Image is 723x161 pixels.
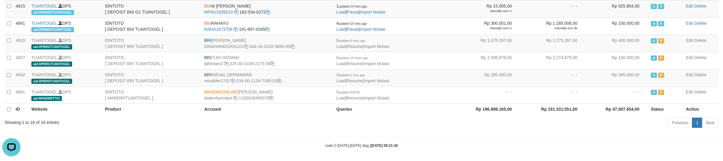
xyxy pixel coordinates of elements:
[31,62,72,67] span: aaf-DPBRI1TUANTOGEL
[586,103,648,115] th: Rp 47.007.654,00
[692,118,702,128] a: 1
[458,26,512,30] div: manually sum cr
[204,55,211,60] span: BRI
[202,35,334,52] td: [PERSON_NAME] 044-10-1018-5895-05
[521,17,586,35] td: Rp 1.185.006,00
[31,21,57,26] a: TUANTOGEL
[13,35,29,52] td: 4910
[360,27,386,32] a: Import Mutasi
[455,86,521,103] td: - - -
[694,55,706,60] a: Delete
[336,72,365,77] span: 3
[29,69,103,86] td: DPS
[683,103,718,115] th: Action
[658,21,664,26] span: Running
[651,73,657,78] span: Active
[658,55,664,61] span: Paused
[31,38,57,43] a: TUANTOGEL
[336,27,346,32] a: Load
[347,27,359,32] a: Pause
[103,86,202,103] td: IDNTOTO [ MANDIRITUANTOGEL ]
[336,96,346,100] a: Load
[586,86,648,103] td: - - -
[658,38,664,43] span: Paused
[455,103,521,115] th: Rp 196.898.165,00
[521,69,586,86] td: - - -
[651,38,657,43] span: Active
[29,52,103,69] td: DPS
[336,78,346,83] a: Load
[2,2,21,21] button: Open LiveChat chat widget
[29,0,103,17] td: DPS
[586,69,648,86] td: Rp 385.000,00
[586,17,648,35] td: Rp 100.000,00
[266,10,270,14] a: Copy 1825340272 to clipboard
[336,38,365,43] span: 9
[103,69,202,86] td: IDNTOTO [ DEPOSIT BRI TUANTOGEL ]
[204,38,211,43] span: BRI
[371,144,398,148] strong: [DATE] 09:21:42
[339,39,365,43] span: updated 8 mins ago
[202,17,334,35] td: RAHAYU 191-897-0345
[13,52,29,69] td: 4827
[686,38,693,43] a: Edit
[347,44,362,49] a: Resume
[204,72,211,77] span: BRI
[336,90,360,94] span: 0
[244,44,248,49] a: Copy DINAHANGGRA123 to clipboard
[521,103,586,115] th: Rp 191.331.551,00
[202,103,334,115] th: Account
[29,35,103,52] td: DPS
[651,55,657,61] span: Active
[651,21,657,26] span: Active
[339,22,367,25] span: updated 19 mins ago
[265,27,269,32] a: Copy 1918970345 to clipboard
[336,21,386,32] span: | |
[13,69,29,86] td: 4542
[347,61,362,66] a: Resume
[521,86,586,103] td: - - -
[13,17,29,35] td: 4841
[31,10,74,15] span: aaf-DPBNI01TUANTOGEL
[204,61,223,66] a: itjihintani2
[523,26,577,30] div: manually sum db
[204,21,211,26] span: BNI
[5,117,297,125] div: Showing 1 to 16 of 16 entries
[103,17,202,35] td: IDNTOTO [ DEPOSIT BNI TUANTOGEL ]
[586,35,648,52] td: Rp 400.000,00
[347,96,362,100] a: Resume
[364,78,389,83] a: Import Mutasi
[658,73,664,78] span: Paused
[31,27,74,32] span: aaf-DPBNI02TUANTOGEL
[336,10,346,14] a: Load
[364,44,389,49] a: Import Mutasi
[29,103,103,115] th: Website
[290,44,295,49] a: Copy 044101018589505 to clipboard
[336,21,367,26] span: 4
[686,72,693,77] a: Edit
[364,61,389,66] a: Import Mutasi
[694,72,706,77] a: Delete
[686,55,693,60] a: Edit
[325,144,398,148] small: code © [DATE]-[DATE] dwg |
[458,9,512,13] div: manually sum cr
[202,69,334,86] td: RIEVAL DERMAWAN 034-00-1118-7395-03
[13,0,29,17] td: 4815
[521,0,586,17] td: - - -
[455,69,521,86] td: Rp 285.000,00
[686,4,693,8] a: Edit
[224,61,228,66] a: Copy itjihintani2 to clipboard
[234,27,238,32] a: Copy RARA1673758 to clipboard
[586,52,648,69] td: Rp 100.000,00
[668,118,692,128] a: Previous
[29,86,103,103] td: DPS
[347,10,359,14] a: Pause
[364,96,389,100] a: Import Mutasi
[336,55,368,60] span: 0
[521,35,586,52] td: Rp 1.275.267,00
[455,35,521,52] td: Rp 1.075.267,00
[103,52,202,69] td: IDNTOTO [ DEPOSIT BRI TUANTOGEL ]
[339,5,367,8] span: updated 14 mins ago
[334,103,456,115] th: Queries
[277,78,282,83] a: Copy 034001118739503 to clipboard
